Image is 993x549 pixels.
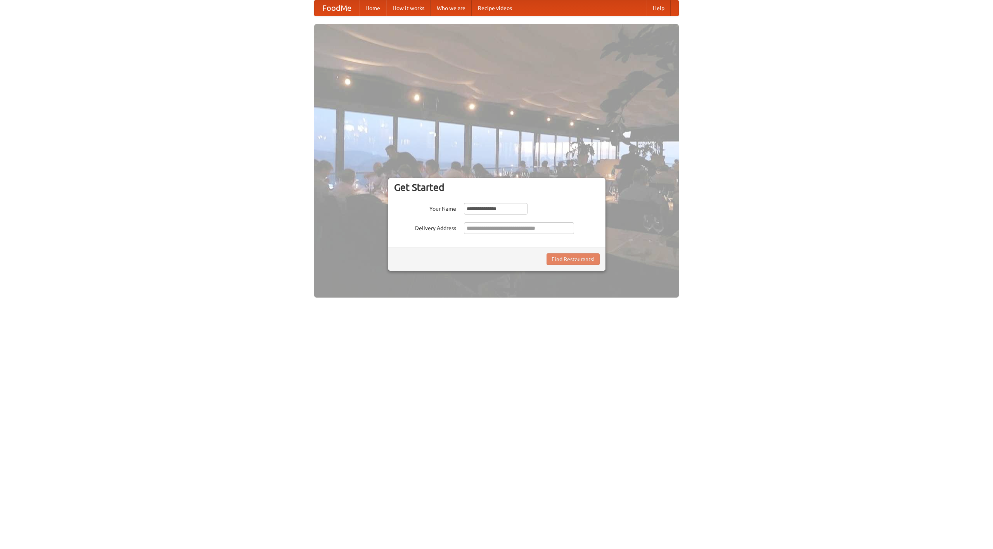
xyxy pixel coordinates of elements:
a: Help [647,0,671,16]
label: Delivery Address [394,222,456,232]
a: How it works [386,0,431,16]
a: Recipe videos [472,0,518,16]
button: Find Restaurants! [547,253,600,265]
h3: Get Started [394,182,600,193]
a: Who we are [431,0,472,16]
a: Home [359,0,386,16]
a: FoodMe [315,0,359,16]
label: Your Name [394,203,456,213]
